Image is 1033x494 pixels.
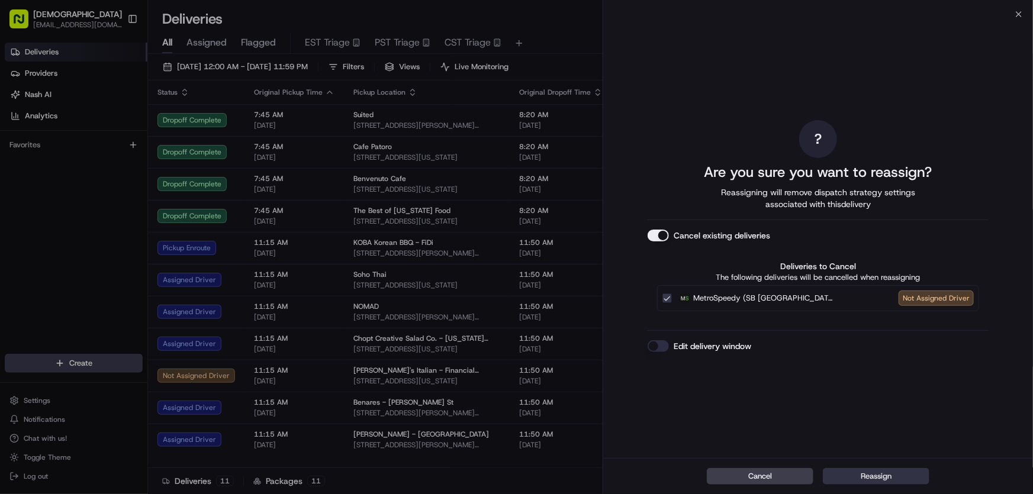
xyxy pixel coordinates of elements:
label: Edit delivery window [674,340,751,352]
a: 📗Knowledge Base [7,167,95,188]
button: Start new chat [201,117,215,131]
div: We're available if you need us! [40,125,150,134]
button: Cancel [707,468,813,485]
input: Clear [31,76,195,89]
p: Welcome 👋 [12,47,215,66]
img: MetroSpeedy (SB NYC) [679,292,691,304]
div: 💻 [100,173,110,182]
a: Powered byPylon [83,200,143,209]
button: Reassign [823,468,929,485]
img: 1736555255976-a54dd68f-1ca7-489b-9aae-adbdc363a1c4 [12,113,33,134]
span: Pylon [118,201,143,209]
span: Knowledge Base [24,172,91,183]
div: Start new chat [40,113,194,125]
img: Nash [12,12,36,35]
div: 📗 [12,173,21,182]
div: ? [799,120,837,158]
h2: Are you sure you want to reassign? [704,163,932,182]
label: Deliveries to Cancel [657,260,979,272]
span: Reassigning will remove dispatch strategy settings associated with this delivery [704,186,932,210]
span: MetroSpeedy (SB [GEOGRAPHIC_DATA]) [693,292,835,304]
label: Cancel existing deliveries [674,230,770,241]
p: The following deliveries will be cancelled when reassigning [657,272,979,283]
span: API Documentation [112,172,190,183]
a: 💻API Documentation [95,167,195,188]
